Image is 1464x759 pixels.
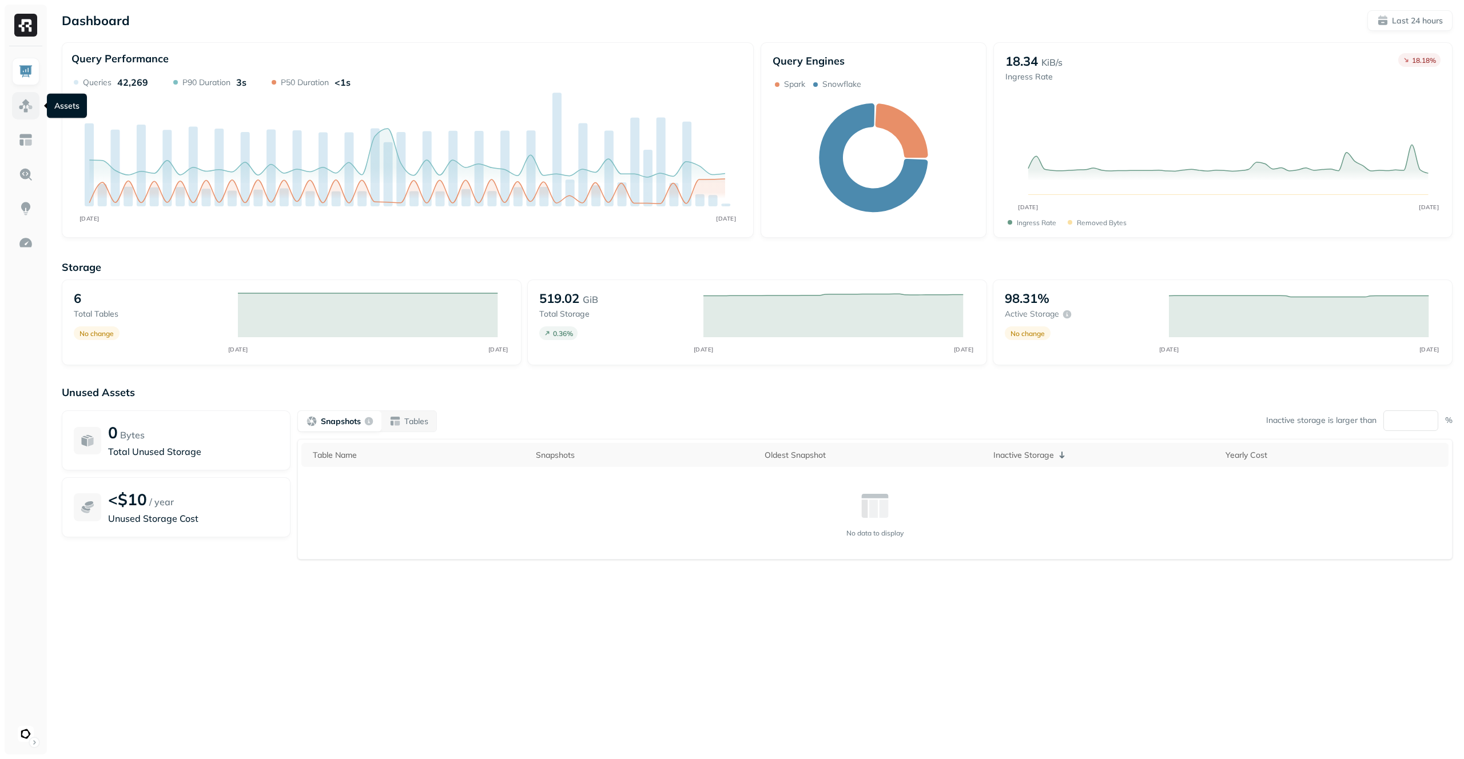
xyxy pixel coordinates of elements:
[74,309,226,319] p: Total tables
[1367,10,1453,31] button: Last 24 hours
[716,215,736,222] tspan: [DATE]
[79,329,114,338] p: No change
[536,450,753,461] div: Snapshots
[18,726,34,742] img: Ludeo
[993,450,1054,461] p: Inactive Storage
[1077,218,1127,227] p: Removed bytes
[18,98,33,113] img: Assets
[1226,450,1443,461] div: Yearly Cost
[149,495,174,509] p: / year
[74,290,81,306] p: 6
[117,77,148,88] p: 42,269
[18,201,33,216] img: Insights
[539,290,579,306] p: 519.02
[1005,309,1059,319] p: Active storage
[47,94,87,118] div: Assets
[539,309,692,319] p: Total storage
[1159,346,1179,353] tspan: [DATE]
[79,215,100,222] tspan: [DATE]
[1041,55,1063,69] p: KiB/s
[18,235,33,250] img: Optimization
[18,64,33,79] img: Dashboard
[1392,15,1443,26] p: Last 24 hours
[1005,290,1049,306] p: 98.31%
[108,489,147,509] p: <$10
[313,450,524,461] div: Table Name
[1005,53,1038,69] p: 18.34
[553,329,573,338] p: 0.36 %
[773,54,974,67] p: Query Engines
[1419,203,1439,210] tspan: [DATE]
[14,14,37,37] img: Ryft
[1419,346,1439,353] tspan: [DATE]
[784,79,805,90] p: Spark
[765,450,982,461] div: Oldest Snapshot
[335,77,351,88] p: <1s
[228,346,248,353] tspan: [DATE]
[1445,415,1453,426] p: %
[108,512,279,525] p: Unused Storage Cost
[693,346,713,353] tspan: [DATE]
[953,346,973,353] tspan: [DATE]
[120,428,145,442] p: Bytes
[583,293,598,306] p: GiB
[321,416,361,427] p: Snapshots
[62,13,130,29] p: Dashboard
[822,79,861,90] p: Snowflake
[18,167,33,182] img: Query Explorer
[1017,218,1056,227] p: Ingress Rate
[83,77,112,88] p: Queries
[71,52,169,65] p: Query Performance
[62,261,1453,274] p: Storage
[108,445,279,458] p: Total Unused Storage
[236,77,246,88] p: 3s
[1412,56,1436,65] p: 18.18 %
[18,133,33,147] img: Asset Explorer
[182,77,230,88] p: P90 Duration
[1005,71,1063,82] p: Ingress Rate
[108,422,118,442] p: 0
[488,346,508,353] tspan: [DATE]
[1019,203,1039,210] tspan: [DATE]
[62,386,1453,399] p: Unused Assets
[404,416,428,427] p: Tables
[1266,415,1377,426] p: Inactive storage is larger than
[281,77,329,88] p: P50 Duration
[1011,329,1045,338] p: No change
[846,529,904,537] p: No data to display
